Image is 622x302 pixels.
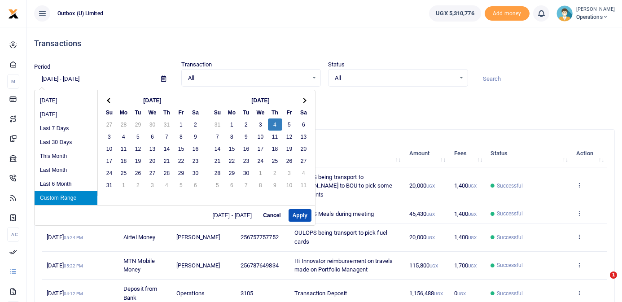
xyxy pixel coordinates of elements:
td: 30 [239,167,254,179]
img: profile-user [556,5,573,22]
td: 23 [188,155,203,167]
td: 29 [174,167,188,179]
th: Su [210,106,225,118]
td: 31 [210,118,225,131]
td: 24 [254,155,268,167]
td: 22 [225,155,239,167]
small: 04:12 PM [64,291,83,296]
td: 2 [188,118,203,131]
td: 15 [225,143,239,155]
td: 28 [117,118,131,131]
td: 22 [174,155,188,167]
span: 3105 [241,290,253,297]
td: 25 [268,155,282,167]
li: [DATE] [35,94,97,108]
td: 5 [282,118,297,131]
td: 1 [225,118,239,131]
td: 2 [239,118,254,131]
small: UGX [429,263,438,268]
span: [DATE] [47,262,83,269]
td: 10 [282,179,297,191]
span: 256757757752 [241,234,279,241]
th: Su [102,106,117,118]
th: We [254,106,268,118]
th: [DATE] [117,94,188,106]
td: 1 [174,118,188,131]
td: 3 [145,179,160,191]
td: 16 [239,143,254,155]
span: [PERSON_NAME] [176,262,220,269]
th: Memo: activate to sort column ascending [289,140,404,167]
li: This Month [35,149,97,163]
td: 8 [225,131,239,143]
span: 20,000 [409,234,435,241]
th: Fr [282,106,297,118]
span: Operations [176,290,205,297]
button: Apply [289,209,311,222]
span: Transaction Deposit [294,290,347,297]
td: 4 [268,118,282,131]
td: 1 [254,167,268,179]
td: 10 [254,131,268,143]
td: 29 [225,167,239,179]
a: logo-small logo-large logo-large [8,10,19,17]
td: 14 [160,143,174,155]
span: UGX 5,310,776 [436,9,474,18]
span: 1,400 [454,182,477,189]
th: We [145,106,160,118]
span: [PERSON_NAME] [176,234,220,241]
span: 115,800 [409,262,438,269]
th: Mo [117,106,131,118]
span: 256787649834 [241,262,279,269]
td: 3 [254,118,268,131]
td: 8 [254,179,268,191]
td: 19 [282,143,297,155]
td: 20 [145,155,160,167]
td: 4 [117,131,131,143]
li: M [7,74,19,89]
td: 10 [102,143,117,155]
label: Period [34,62,51,71]
small: UGX [426,212,435,217]
span: All [335,74,455,83]
small: 05:22 PM [64,263,83,268]
span: 1 [610,271,617,279]
td: 3 [282,167,297,179]
th: Th [160,106,174,118]
span: MTN Mobile Money [123,258,155,273]
td: 5 [210,179,225,191]
span: [DATE] - [DATE] [213,213,256,218]
th: Fr [174,106,188,118]
td: 21 [160,155,174,167]
span: OULOPS Meals during meeting [294,210,374,217]
td: 29 [131,118,145,131]
th: Tu [131,106,145,118]
td: 16 [188,143,203,155]
td: 11 [117,143,131,155]
td: 6 [297,118,311,131]
span: [DATE] [47,290,83,297]
span: Successful [497,182,523,190]
li: Wallet ballance [425,5,484,22]
td: 18 [117,155,131,167]
th: Fees: activate to sort column ascending [449,140,486,167]
span: 1,156,488 [409,290,443,297]
span: OULOPS being transport to pick fuel cards [294,229,387,245]
span: 1,700 [454,262,477,269]
td: 9 [188,131,203,143]
td: 25 [117,167,131,179]
td: 5 [131,131,145,143]
td: 30 [145,118,160,131]
span: 20,000 [409,182,435,189]
li: Toup your wallet [485,6,530,21]
td: 7 [210,131,225,143]
small: UGX [434,291,442,296]
span: Operations [576,13,615,21]
span: 1,400 [454,210,477,217]
td: 26 [131,167,145,179]
img: logo-small [8,9,19,19]
span: Outbox (U) Limited [54,9,107,18]
a: profile-user [PERSON_NAME] Operations [556,5,615,22]
small: UGX [426,235,435,240]
td: 19 [131,155,145,167]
